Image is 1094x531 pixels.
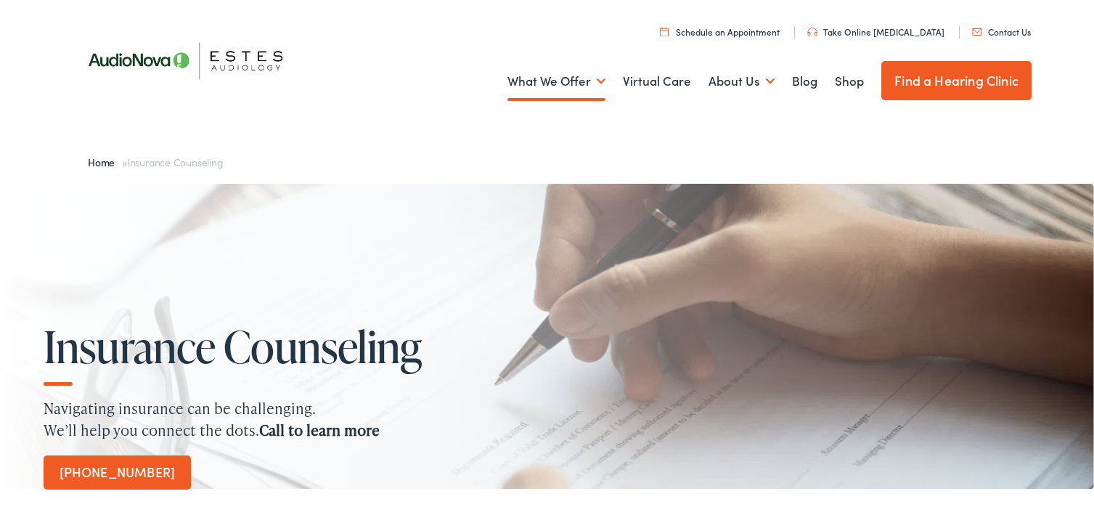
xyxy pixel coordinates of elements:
[972,25,982,33] img: utility icon
[88,152,224,166] span: »
[44,453,191,487] a: [PHONE_NUMBER]
[127,152,224,166] span: Insurance Counseling
[44,320,450,368] h1: Insurance Counseling
[623,52,691,105] a: Virtual Care
[972,23,1031,35] a: Contact Us
[259,417,380,437] strong: Call to learn more
[807,25,817,33] img: utility icon
[709,52,775,105] a: About Us
[660,24,669,33] img: utility icon
[792,52,817,105] a: Blog
[807,23,944,35] a: Take Online [MEDICAL_DATA]
[660,23,780,35] a: Schedule an Appointment
[507,52,605,105] a: What We Offer
[881,58,1032,97] a: Find a Hearing Clinic
[88,152,122,166] a: Home
[835,52,864,105] a: Shop
[44,394,1061,438] p: Navigating insurance can be challenging. We’ll help you connect the dots.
